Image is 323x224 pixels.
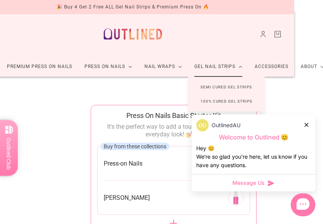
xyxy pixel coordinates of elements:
a: Press On Nails [78,56,138,77]
span: Press On Nails Basic Starter Kit [126,111,221,119]
a: Cart [273,30,282,38]
span: It's the perfect way to add a touch of style to your everyday look! 💅✨ [107,123,240,138]
img: 269291651152-0 [228,190,243,205]
a: Premium Press On Nails [1,56,78,77]
a: Nail Wraps [138,56,188,77]
span: [PERSON_NAME] [104,194,150,202]
img: data:image/png;base64,iVBORw0KGgoAAAANSUhEUgAAACQAAAAkCAYAAADhAJiYAAACJklEQVR4AexUO28TQRice/mFQxI... [196,119,209,131]
p: Welcome to Outlined 😊 [196,133,311,141]
div: 🎉 Buy 4 Get 2 Free ALL Gel Nail Strips & Premium Press On 🔥 [56,3,209,11]
span: Message Us [232,179,265,187]
a: 100% Cured Gel Strips [188,94,265,108]
a: Account [259,30,267,38]
a: Outlined [99,18,167,50]
div: Hey 😊 We‘re so glad you’re here, let us know if you have any questions. [196,144,311,169]
span: Press-on Nails [104,159,142,168]
p: OutlinedAU [212,121,240,129]
a: Gel Nail Strips [188,56,248,77]
a: Semi Cured Gel Strips [188,80,264,94]
a: Accessories [248,56,295,77]
span: Buy from these collections [104,143,166,149]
